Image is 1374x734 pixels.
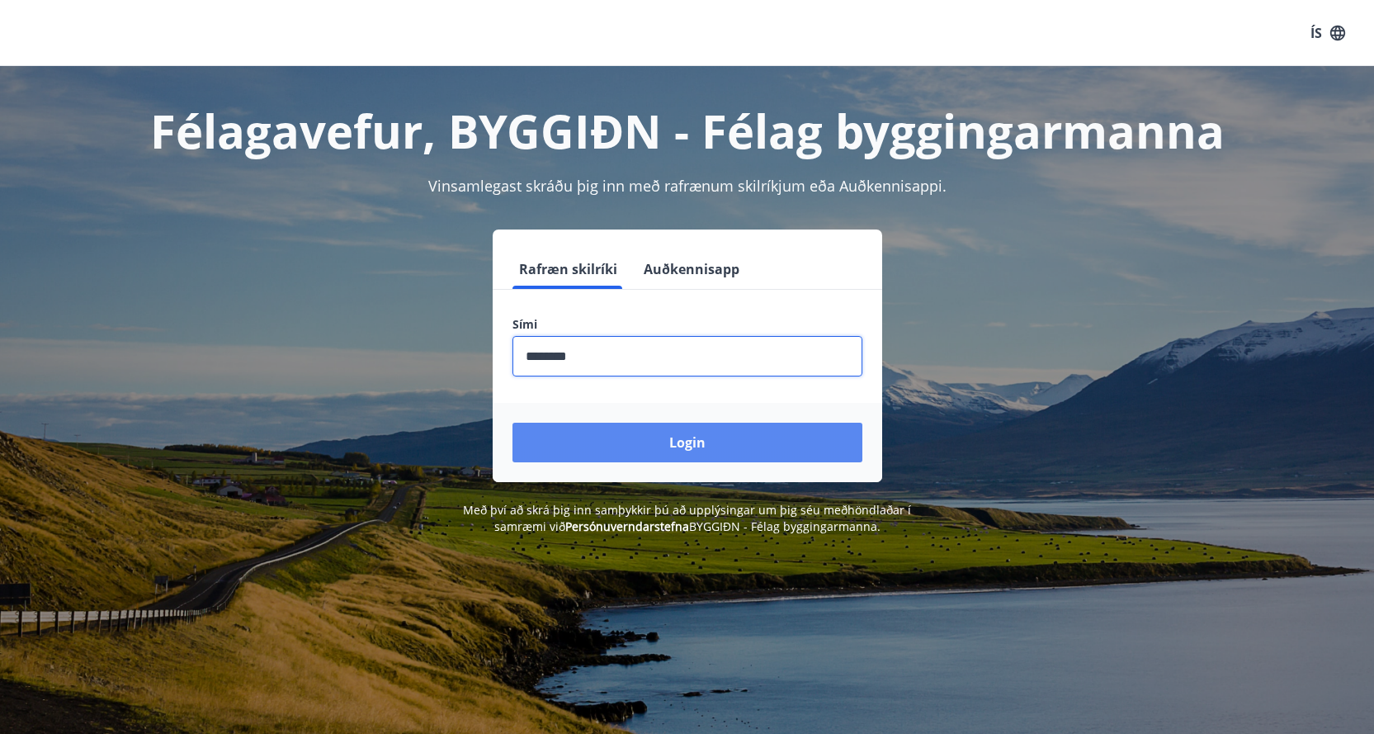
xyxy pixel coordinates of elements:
[637,249,746,289] button: Auðkennisapp
[565,519,689,534] a: Persónuverndarstefna
[428,176,947,196] span: Vinsamlegast skráðu þig inn með rafrænum skilríkjum eða Auðkennisappi.
[512,316,862,333] label: Sími
[512,249,624,289] button: Rafræn skilríki
[113,99,1262,162] h1: Félagavefur, BYGGIÐN - Félag byggingarmanna
[463,502,911,534] span: Með því að skrá þig inn samþykkir þú að upplýsingar um þig séu meðhöndlaðar í samræmi við BYGGIÐN...
[512,423,862,462] button: Login
[1301,18,1354,48] button: ÍS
